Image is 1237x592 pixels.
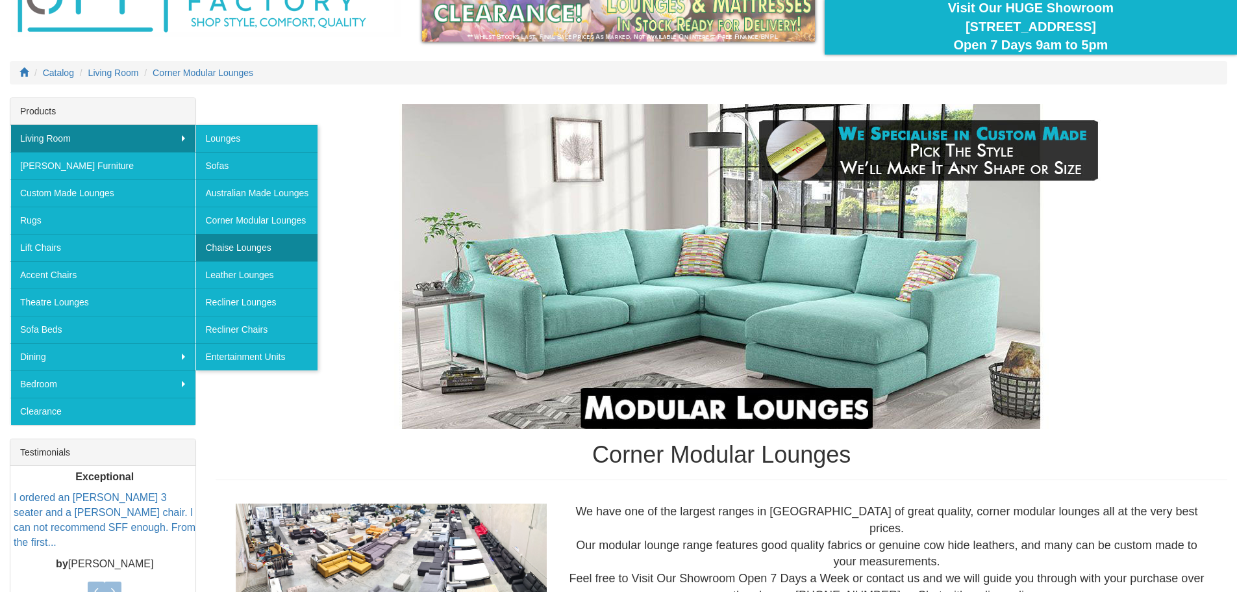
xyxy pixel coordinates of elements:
[195,261,318,289] a: Leather Lounges
[10,234,195,261] a: Lift Chairs
[195,343,318,370] a: Entertainment Units
[10,152,195,179] a: [PERSON_NAME] Furniture
[195,234,318,261] a: Chaise Lounges
[10,98,195,125] div: Products
[10,207,195,234] a: Rugs
[43,68,74,78] a: Catalog
[10,316,195,343] a: Sofa Beds
[332,104,1111,429] img: Corner Modular Lounges
[10,261,195,289] a: Accent Chairs
[195,152,318,179] a: Sofas
[10,125,195,152] a: Living Room
[10,343,195,370] a: Dining
[195,289,318,316] a: Recliner Lounges
[10,398,195,425] a: Clearance
[195,179,318,207] a: Australian Made Lounges
[10,439,195,466] div: Testimonials
[216,442,1227,468] h1: Corner Modular Lounges
[10,179,195,207] a: Custom Made Lounges
[14,557,195,572] p: [PERSON_NAME]
[195,207,318,234] a: Corner Modular Lounges
[14,493,195,548] a: I ordered an [PERSON_NAME] 3 seater and a [PERSON_NAME] chair. I can not recommend SFF enough. Fr...
[153,68,253,78] a: Corner Modular Lounges
[75,471,134,482] b: Exceptional
[195,125,318,152] a: Lounges
[195,316,318,343] a: Recliner Chairs
[10,370,195,398] a: Bedroom
[88,68,139,78] a: Living Room
[10,289,195,316] a: Theatre Lounges
[56,558,68,569] b: by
